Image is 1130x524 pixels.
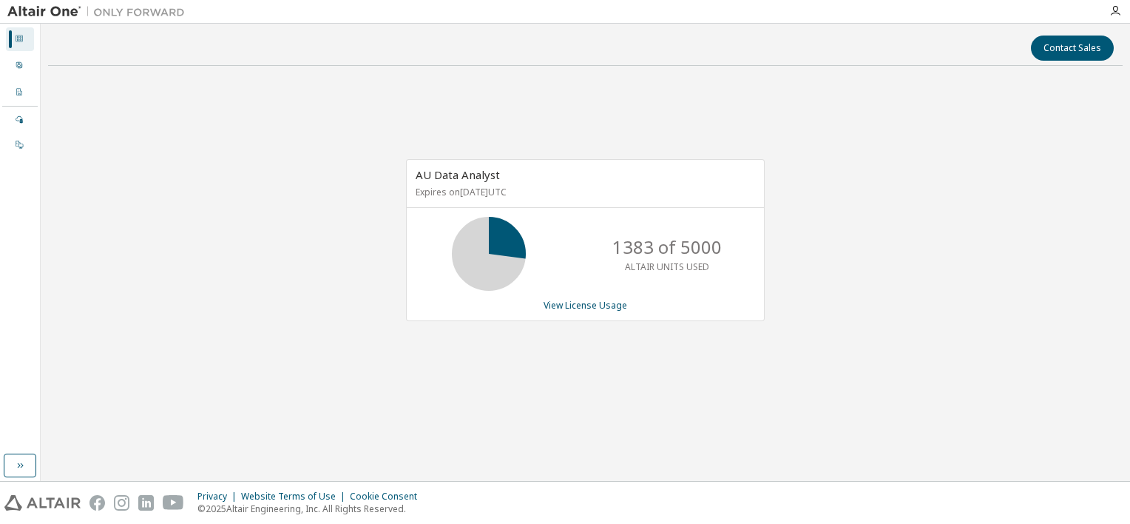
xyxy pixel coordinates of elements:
[197,503,426,515] p: © 2025 Altair Engineering, Inc. All Rights Reserved.
[241,491,350,503] div: Website Terms of Use
[7,4,192,19] img: Altair One
[89,495,105,511] img: facebook.svg
[625,261,709,273] p: ALTAIR UNITS USED
[6,108,34,132] div: Managed
[612,235,722,260] p: 1383 of 5000
[350,491,426,503] div: Cookie Consent
[6,54,34,78] div: User Profile
[114,495,129,511] img: instagram.svg
[4,495,81,511] img: altair_logo.svg
[1031,36,1114,61] button: Contact Sales
[416,167,500,182] span: AU Data Analyst
[163,495,184,511] img: youtube.svg
[6,27,34,51] div: Dashboard
[544,299,627,312] a: View License Usage
[138,495,154,511] img: linkedin.svg
[6,133,34,157] div: On Prem
[416,186,751,198] p: Expires on [DATE] UTC
[197,491,241,503] div: Privacy
[6,81,34,104] div: Company Profile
